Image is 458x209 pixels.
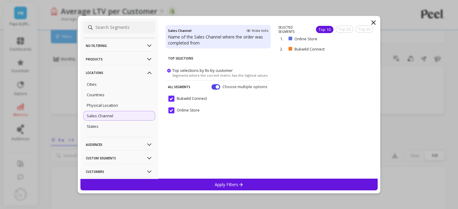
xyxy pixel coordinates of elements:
p: Bukwild Connect [294,46,349,52]
span: Online Store [168,107,200,113]
p: Audiences [86,137,153,152]
p: All Segments [168,80,190,93]
p: Custom Segments [86,150,153,166]
p: SELECTED SEGMENTS [278,25,309,34]
p: 2. [280,46,286,52]
p: Online Store [294,36,346,41]
input: Search Segments [83,21,155,33]
p: Locations [86,65,153,80]
p: Name of the Sales Channel where the order was completed from [168,34,268,46]
span: Segments where the current metric has the highest values. [172,73,268,77]
p: Countries [87,92,104,97]
span: Choose multiple options [223,84,269,90]
p: Cities [87,81,97,87]
div: Top 10 [316,26,333,33]
p: Physical Location [87,103,118,108]
p: Top Selections [168,52,269,65]
span: Bukwild Connect [168,96,207,102]
span: Hide Info [246,28,268,33]
span: Top selections by ltv by customer [172,67,233,73]
div: Top 20 [336,26,353,33]
p: Products [86,51,153,67]
h4: Sales Channel [168,27,192,34]
p: States [87,124,98,129]
p: Sales Channel [87,113,113,118]
p: 1. [280,36,286,41]
p: No filtering [86,38,153,53]
p: Customers [86,164,153,179]
p: Multi-Touch Attribution [86,177,153,193]
p: Apply Filters [215,182,243,187]
div: Top 30 [356,26,373,33]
